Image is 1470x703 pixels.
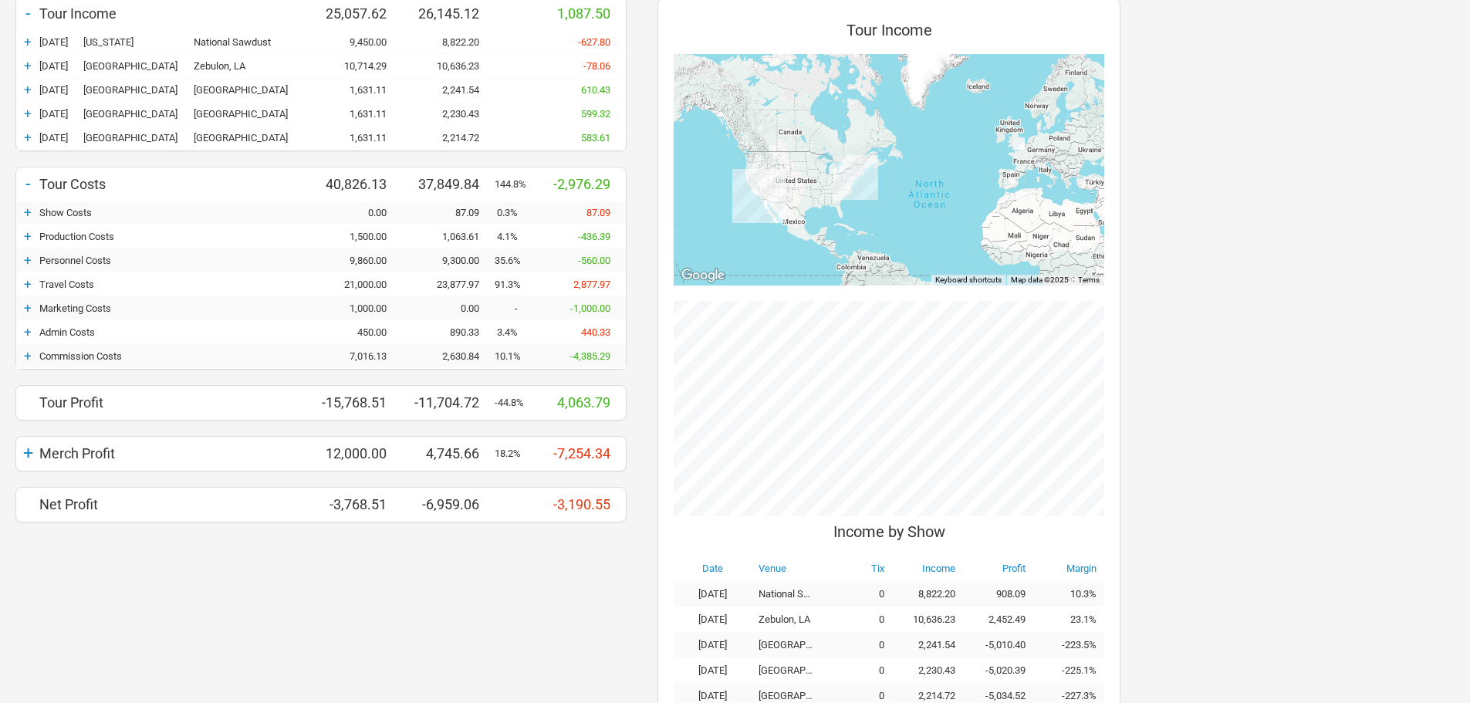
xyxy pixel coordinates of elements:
[39,350,309,362] div: Commission Costs
[309,132,402,144] div: 1,631.11
[194,108,309,120] div: St Pancras Old Church
[892,607,963,632] td: 10,636.23
[309,231,402,242] div: 1,500.00
[578,255,610,266] span: -560.00
[16,348,39,363] div: +
[573,279,610,290] span: 2,877.97
[963,657,1034,683] td: -5,020.39
[495,207,533,218] div: 0.3%
[402,84,495,96] div: 2,241.54
[578,231,610,242] span: -436.39
[39,5,309,22] div: Tour Income
[402,445,495,461] div: 4,745.66
[892,556,963,581] th: Income
[751,607,822,632] td: Zebulon, LA
[732,169,786,223] div: Los Angeles, California (10,636.23)
[402,231,495,242] div: 1,063.61
[16,58,39,73] div: +
[39,108,194,120] div: London
[309,496,402,512] div: -3,768.51
[194,60,309,72] div: Zebulon, LA
[309,207,402,218] div: 0.00
[581,108,610,120] span: 599.32
[963,556,1034,581] th: Profit
[402,108,495,120] div: 2,230.43
[495,231,533,242] div: 4.1%
[16,252,39,268] div: +
[309,255,402,266] div: 9,860.00
[309,5,402,22] div: 25,057.62
[16,34,39,49] div: +
[39,231,309,242] div: Production Costs
[402,496,495,512] div: -6,959.06
[581,326,610,338] span: 440.33
[963,607,1034,632] td: 2,452.49
[16,106,39,121] div: +
[194,36,309,48] div: National Sawdust
[1011,275,1069,284] span: Map data ©2025
[39,108,68,120] span: [DATE]
[674,556,751,581] th: Date
[39,176,309,192] div: Tour Costs
[1033,556,1104,581] th: Margin
[402,255,495,266] div: 9,300.00
[402,302,495,314] div: 0.00
[674,657,751,683] td: [DATE]
[16,300,39,316] div: +
[1012,137,1025,150] div: London, England (2,230.43)
[39,36,194,48] div: New York
[16,82,39,97] div: +
[194,84,309,96] div: St Pancras Old Church
[581,132,610,144] span: 583.61
[39,36,68,48] span: [DATE]
[822,581,893,607] td: 0
[495,448,533,459] div: 18.2%
[751,632,822,657] td: [GEOGRAPHIC_DATA]
[402,60,495,72] div: 10,636.23
[1033,657,1104,683] td: -225.1%
[1033,581,1104,607] td: 10.3%
[309,326,402,338] div: 450.00
[583,60,610,72] span: -78.06
[39,302,309,314] div: Marketing Costs
[16,228,39,244] div: +
[495,255,533,266] div: 35.6%
[495,279,533,290] div: 91.3%
[402,207,495,218] div: 87.09
[309,60,402,72] div: 10,714.29
[674,15,1104,54] div: Tour Income
[495,302,533,314] div: -
[570,302,610,314] span: -1,000.00
[751,581,822,607] td: National Sawdust
[553,496,610,512] span: -3,190.55
[39,326,309,338] div: Admin Costs
[402,132,495,144] div: 2,214.72
[309,279,402,290] div: 21,000.00
[678,265,728,286] a: Open this area in Google Maps (opens a new window)
[402,176,495,192] div: 37,849.84
[751,657,822,683] td: [GEOGRAPHIC_DATA]
[309,84,402,96] div: 1,631.11
[674,581,751,607] td: [DATE]
[963,632,1034,657] td: -5,010.40
[309,176,402,192] div: 40,826.13
[822,607,893,632] td: 0
[16,130,39,145] div: +
[892,657,963,683] td: 2,230.43
[1013,138,1024,149] div: London, England (2,214.72)
[581,84,610,96] span: 610.43
[309,36,402,48] div: 9,450.00
[570,350,610,362] span: -4,385.29
[963,581,1034,607] td: 908.09
[16,276,39,292] div: +
[39,279,309,290] div: Travel Costs
[16,324,39,340] div: +
[309,302,402,314] div: 1,000.00
[1033,632,1104,657] td: -223.5%
[578,36,610,48] span: -627.80
[553,445,610,461] span: -7,254.34
[402,350,495,362] div: 2,630.84
[822,556,893,581] th: Tix
[495,178,533,190] div: 144.8%
[402,36,495,48] div: 8,822.20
